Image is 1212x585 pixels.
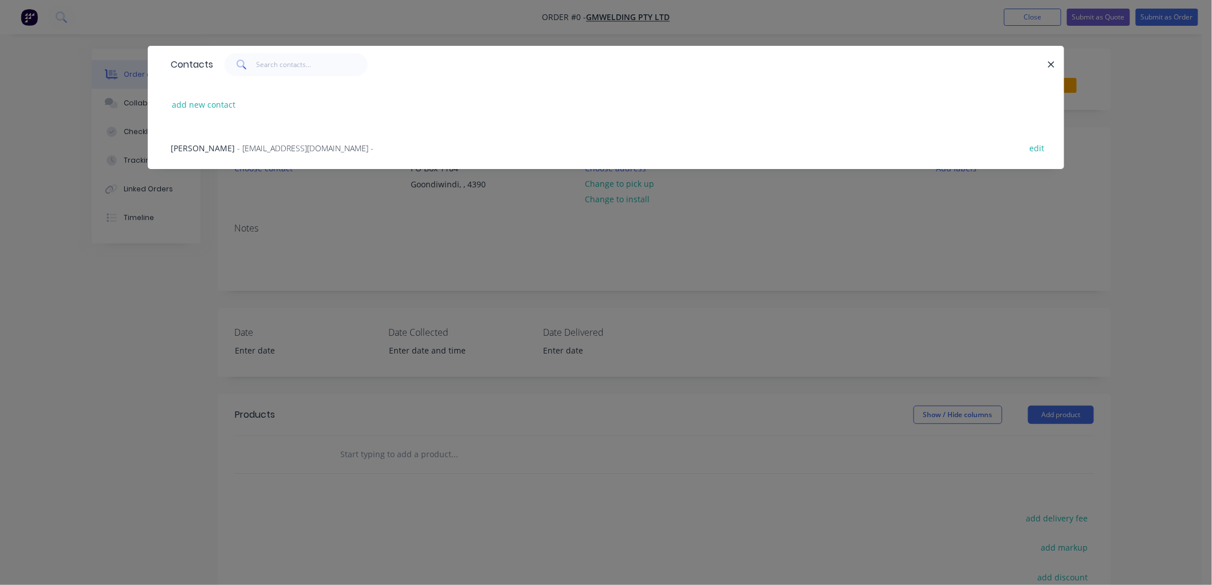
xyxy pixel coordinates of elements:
[1024,140,1050,155] button: edit
[166,97,242,112] button: add new contact
[171,143,235,154] span: [PERSON_NAME]
[165,46,213,83] div: Contacts
[257,53,368,76] input: Search contacts...
[237,143,373,154] span: - [EMAIL_ADDRESS][DOMAIN_NAME] -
